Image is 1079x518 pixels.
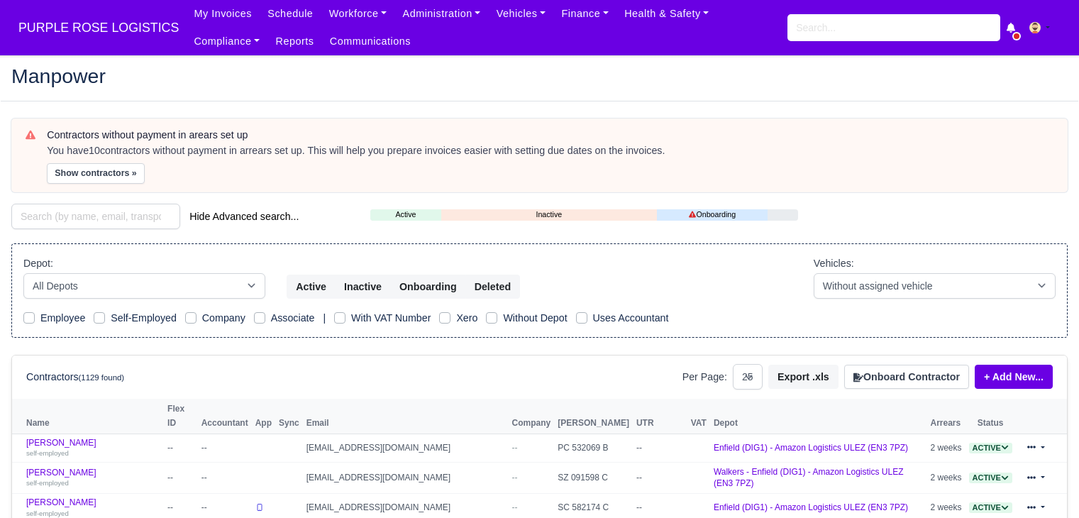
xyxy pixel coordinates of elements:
div: You have contractors without payment in arrears set up. This will help you prepare invoices easie... [47,144,1053,158]
td: PC 532069 B [554,434,633,462]
button: Export .xls [768,365,839,389]
th: Company [509,399,555,434]
a: Inactive [441,209,657,221]
a: Reports [267,28,321,55]
label: Depot: [23,255,53,272]
h2: Manpower [11,66,1068,86]
th: [PERSON_NAME] [554,399,633,434]
td: -- [198,434,252,462]
td: 2 weeks [926,462,965,494]
label: Per Page: [682,369,727,385]
th: Email [303,399,509,434]
td: 2 weeks [926,434,965,462]
small: self-employed [26,479,69,487]
label: Xero [456,310,477,326]
a: Walkers - Enfield (DIG1) - Amazon Logistics ULEZ (EN3 7PZ) [714,467,904,489]
th: App [252,399,275,434]
small: self-employed [26,509,69,517]
a: + Add New... [975,365,1053,389]
span: -- [512,443,518,453]
button: Deleted [465,275,520,299]
th: Flex ID [164,399,198,434]
th: Sync [275,399,303,434]
td: -- [164,462,198,494]
span: Active [969,502,1012,513]
a: Communications [322,28,419,55]
label: Employee [40,310,85,326]
th: Accountant [198,399,252,434]
label: Uses Accountant [593,310,669,326]
small: self-employed [26,449,69,457]
a: Active [370,209,441,221]
button: Onboarding [390,275,466,299]
a: Enfield (DIG1) - Amazon Logistics ULEZ (EN3 7PZ) [714,443,908,453]
a: PURPLE ROSE LOGISTICS [11,14,186,42]
label: With VAT Number [351,310,431,326]
a: Active [969,443,1012,453]
label: Associate [271,310,315,326]
button: Active [287,275,336,299]
label: Self-Employed [111,310,177,326]
td: [EMAIL_ADDRESS][DOMAIN_NAME] [303,462,509,494]
td: -- [164,434,198,462]
th: UTR [633,399,687,434]
a: Compliance [186,28,267,55]
th: Arrears [926,399,965,434]
td: SZ 091598 C [554,462,633,494]
a: [PERSON_NAME] self-employed [26,468,160,488]
input: Search (by name, email, transporter id) ... [11,204,180,229]
td: [EMAIL_ADDRESS][DOMAIN_NAME] [303,434,509,462]
label: Without Depot [503,310,567,326]
a: Active [969,473,1012,483]
button: Show contractors » [47,163,145,184]
th: VAT [687,399,710,434]
th: Name [12,399,164,434]
input: Search... [787,14,1000,41]
h6: Contractors without payment in arears set up [47,129,1053,141]
label: Company [202,310,245,326]
label: Vehicles: [814,255,854,272]
a: [PERSON_NAME] self-employed [26,497,160,518]
span: Active [969,473,1012,483]
th: Depot [710,399,927,434]
span: PURPLE ROSE LOGISTICS [11,13,186,42]
a: Active [969,502,1012,512]
th: Status [965,399,1016,434]
strong: 10 [89,145,100,156]
td: -- [633,434,687,462]
span: -- [512,473,518,483]
td: -- [633,462,687,494]
div: + Add New... [969,365,1053,389]
a: [PERSON_NAME] self-employed [26,438,160,458]
td: -- [198,462,252,494]
span: | [323,312,326,324]
button: Hide Advanced search... [180,204,308,228]
a: Onboarding [657,209,768,221]
a: Enfield (DIG1) - Amazon Logistics ULEZ (EN3 7PZ) [714,502,908,512]
h6: Contractors [26,371,124,383]
button: Inactive [335,275,391,299]
button: Onboard Contractor [844,365,969,389]
small: (1129 found) [79,373,125,382]
div: Manpower [1,55,1078,101]
span: -- [512,502,518,512]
